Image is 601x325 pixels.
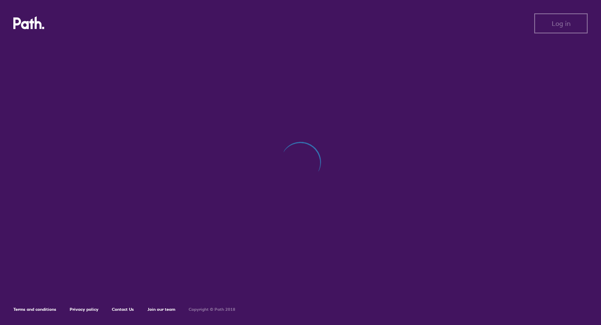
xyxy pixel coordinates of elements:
[147,307,175,312] a: Join our team
[112,307,134,312] a: Contact Us
[13,307,56,312] a: Terms and conditions
[534,13,588,33] button: Log in
[552,20,571,27] span: Log in
[189,307,235,312] h6: Copyright © Path 2018
[70,307,98,312] a: Privacy policy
